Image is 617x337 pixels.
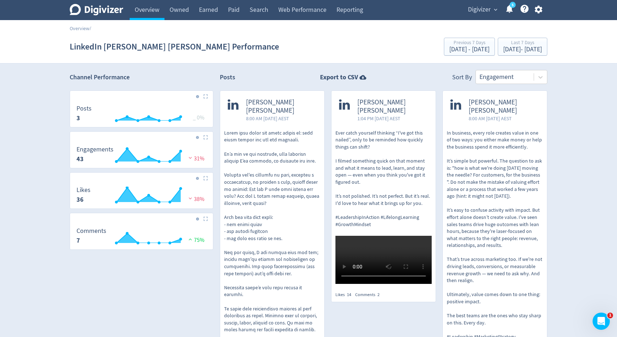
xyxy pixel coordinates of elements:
dt: Likes [76,186,91,194]
span: Digivizer [468,4,491,15]
img: negative-performance.svg [187,196,194,201]
span: _ 0% [193,114,204,121]
div: Likes [335,292,355,298]
a: 5 [510,2,516,8]
svg: Posts 3 [73,105,210,124]
div: Comments [355,292,384,298]
img: negative-performance.svg [187,155,194,160]
span: 1:04 PM [DATE] AEST [357,115,428,122]
img: Placeholder [203,135,208,140]
img: Placeholder [203,176,208,181]
span: / [89,25,91,32]
strong: 3 [76,114,80,122]
iframe: Intercom live chat [593,313,610,330]
strong: 7 [76,236,80,245]
div: [DATE] - [DATE] [503,46,542,53]
div: Previous 7 Days [449,40,490,46]
strong: Export to CSV [320,73,358,82]
button: Digivizer [465,4,499,15]
strong: 43 [76,155,84,163]
span: expand_more [492,6,499,13]
span: 38% [187,196,204,203]
span: [PERSON_NAME] [PERSON_NAME] [246,98,317,115]
img: Placeholder [203,216,208,221]
span: 14 [347,292,351,298]
div: Last 7 Days [503,40,542,46]
span: 75% [187,237,204,244]
span: 1 [607,313,613,318]
span: 31% [187,155,204,162]
dt: Engagements [76,145,113,154]
p: Ever catch yourself thinking “I've got this nailed”, only to be reminded how quickly things can s... [335,130,432,228]
button: Previous 7 Days[DATE] - [DATE] [444,38,495,56]
span: [PERSON_NAME] [PERSON_NAME] [469,98,539,115]
dt: Posts [76,104,92,113]
span: 2 [377,292,380,298]
strong: 36 [76,195,84,204]
span: 8:00 AM [DATE] AEST [246,115,317,122]
svg: Engagements 43 [73,146,210,165]
img: positive-performance.svg [187,237,194,242]
div: [DATE] - [DATE] [449,46,490,53]
a: Overview [70,25,89,32]
span: [PERSON_NAME] [PERSON_NAME] [357,98,428,115]
span: 8:00 AM [DATE] AEST [469,115,539,122]
svg: Comments 7 [73,228,210,247]
img: Placeholder [203,94,208,99]
svg: Likes 36 [73,187,210,206]
text: 5 [512,3,514,8]
a: [PERSON_NAME] [PERSON_NAME]1:04 PM [DATE] AESTEver catch yourself thinking “I've got this nailed”... [331,91,436,286]
h2: Posts [220,73,235,84]
dt: Comments [76,227,106,235]
button: Last 7 Days[DATE]- [DATE] [498,38,547,56]
div: Sort By [452,73,472,84]
h1: LinkedIn [PERSON_NAME] [PERSON_NAME] Performance [70,35,279,58]
h2: Channel Performance [70,73,213,82]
